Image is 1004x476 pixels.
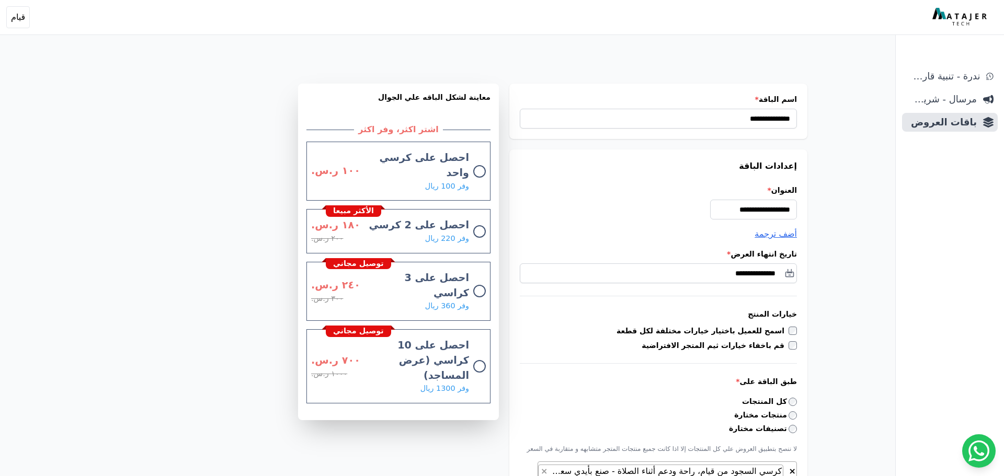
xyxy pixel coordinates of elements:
[306,92,490,115] h3: معاينة لشكل الباقه علي الجوال
[311,368,347,380] span: ١٠٠٠ ر.س.
[520,249,797,259] label: تاريخ انتهاء العرض
[789,398,797,406] input: كل المنتجات
[789,411,797,420] input: منتجات مختارة
[425,300,469,312] span: وفر 360 ريال
[906,69,980,84] span: ندرة - تنبية قارب علي النفاذ
[425,181,469,192] span: وفر 100 ريال
[520,94,797,105] label: اسم الباقة
[369,150,469,181] span: احصل على كرسي واحد
[520,376,797,387] label: طبق الباقة على
[789,465,796,475] button: قم بإزالة كل العناصر
[326,258,391,270] div: توصيل مجاني
[420,383,469,394] span: وفر 1300 ريال
[906,115,977,130] span: باقات العروض
[642,340,789,351] label: قم باخفاء خيارات ثيم المتجر الافتراضية
[11,11,25,24] span: قيام
[369,338,469,383] span: احصل على 10 كراسي (عرض المساجد)
[6,6,30,28] button: قيام
[369,271,469,301] span: احصل على 3 كراسي
[789,425,797,433] input: تصنيفات مختارة
[326,205,381,217] div: الأكثر مبيعا
[755,228,797,240] button: أضف ترجمة
[311,353,360,368] span: ٧٠٠ ر.س.
[541,466,547,476] span: ×
[543,466,783,476] span: كرسي السجود من قيام، راحة ودعم أثناء الصلاة - صنع بأيدي سعودية
[520,160,797,172] h3: إعدادات الباقة
[311,293,343,305] span: ٣٠٠ ر.س.
[354,123,442,136] h2: اشتر اكثر، وفر اكثر
[520,309,797,319] h3: خيارات المنتج
[520,445,797,453] p: لا ننصح بتطبيق العروض علي كل المنتجات إلا اذا كانت جميع منتجات المتجر متشابهه و متقاربة في السعر
[425,233,469,245] span: وفر 220 ريال
[729,423,797,434] label: تصنيفات مختارة
[734,410,797,421] label: منتجات مختارة
[520,185,797,195] label: العنوان
[311,233,343,245] span: ٢٠٠ ر.س.
[369,218,469,233] span: احصل على 2 كرسي
[789,466,796,476] span: ×
[755,229,797,239] span: أضف ترجمة
[326,326,391,337] div: توصيل مجاني
[311,218,360,233] span: ١٨٠ ر.س.
[311,278,360,293] span: ٢٤٠ ر.س.
[932,8,989,27] img: MatajerTech Logo
[617,326,789,336] label: اسمح للعميل باختيار خيارات مختلفة لكل قطعة
[906,92,977,107] span: مرسال - شريط دعاية
[742,396,797,407] label: كل المنتجات
[311,164,360,179] span: ١٠٠ ر.س.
